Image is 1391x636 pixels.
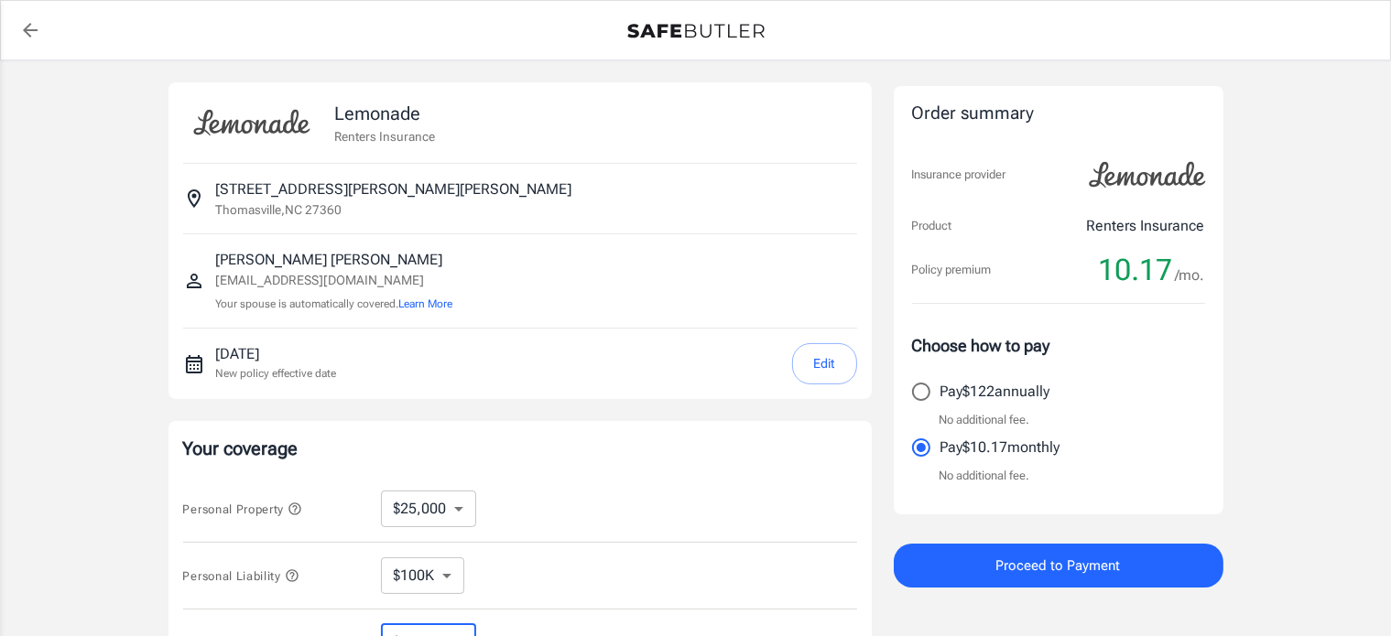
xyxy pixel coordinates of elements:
[216,249,453,271] p: [PERSON_NAME] [PERSON_NAME]
[627,24,765,38] img: Back to quotes
[1079,149,1216,200] img: Lemonade
[912,101,1205,127] div: Order summary
[216,271,453,290] p: [EMAIL_ADDRESS][DOMAIN_NAME]
[940,381,1050,403] p: Pay $122 annually
[912,333,1205,358] p: Choose how to pay
[183,270,205,292] svg: Insured person
[940,437,1060,458] p: Pay $10.17 monthly
[183,436,857,461] p: Your coverage
[216,178,572,200] p: [STREET_ADDRESS][PERSON_NAME][PERSON_NAME]
[183,569,299,583] span: Personal Liability
[1087,215,1205,237] p: Renters Insurance
[792,343,857,384] button: Edit
[183,97,321,148] img: Lemonade
[940,411,1030,429] p: No additional fee.
[216,343,337,365] p: [DATE]
[183,188,205,210] svg: Insured address
[1099,252,1173,288] span: 10.17
[399,296,453,312] button: Learn More
[335,100,436,127] p: Lemonade
[183,502,302,516] span: Personal Property
[996,554,1121,577] span: Proceed to Payment
[183,498,302,520] button: Personal Property
[12,12,49,49] a: back to quotes
[183,353,205,375] svg: New policy start date
[335,127,436,146] p: Renters Insurance
[1176,263,1205,288] span: /mo.
[216,365,337,382] p: New policy effective date
[912,217,952,235] p: Product
[912,166,1006,184] p: Insurance provider
[894,544,1223,587] button: Proceed to Payment
[912,261,992,279] p: Policy premium
[216,200,342,219] p: Thomasville , NC 27360
[940,467,1030,485] p: No additional fee.
[216,296,453,313] p: Your spouse is automatically covered.
[183,565,299,587] button: Personal Liability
